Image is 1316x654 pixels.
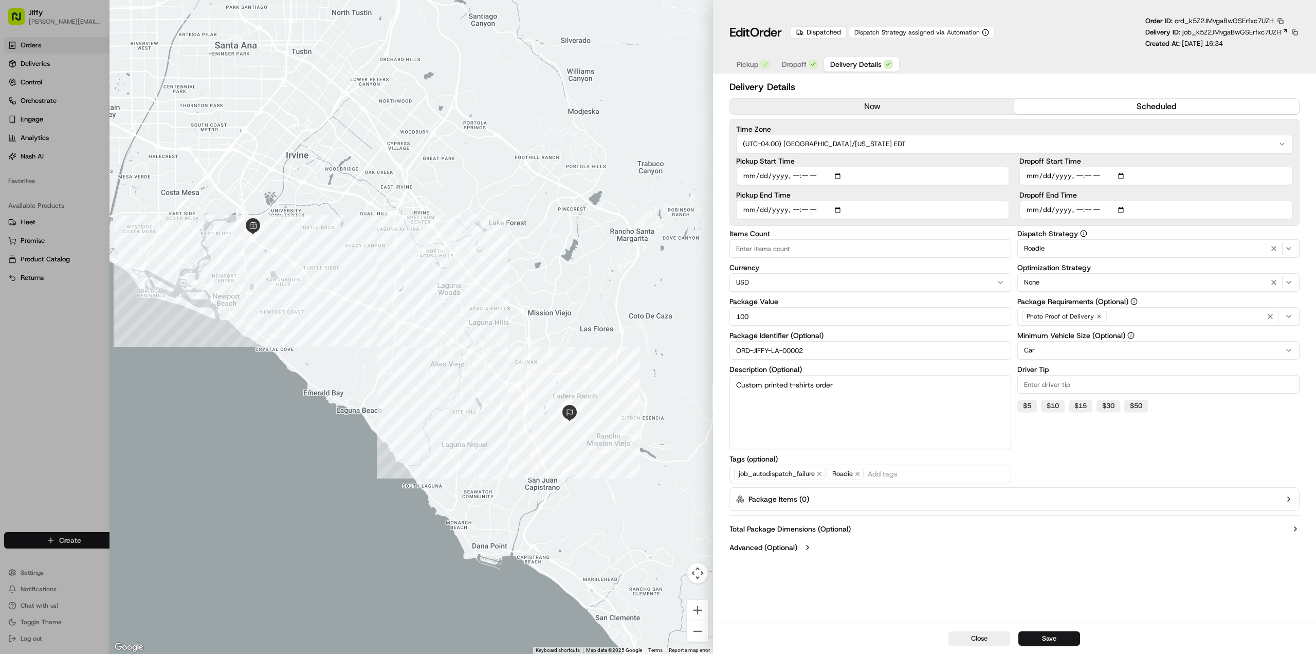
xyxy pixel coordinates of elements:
[729,341,1012,360] input: Enter package identifier
[748,494,809,504] label: Package Items ( 0 )
[1024,278,1039,287] span: None
[687,563,708,584] button: Map camera controls
[586,647,642,653] span: Map data ©2025 Google
[687,621,708,642] button: Zoom out
[729,332,1012,339] label: Package Identifier (Optional)
[828,468,864,480] span: Roadie
[10,41,187,57] p: Welcome 👋
[1182,39,1223,48] span: [DATE] 16:34
[1017,230,1300,237] label: Dispatch Strategy
[1017,273,1300,292] button: None
[669,647,710,653] a: Report a map error
[1017,375,1300,394] input: Enter driver tip
[1017,307,1300,326] button: Photo Proof of Delivery
[112,641,146,654] img: Google
[734,468,826,480] span: job_autodispatch_failure
[648,647,663,653] a: Terms (opens in new tab)
[687,600,708,621] button: Zoom in
[1017,264,1300,271] label: Optimization Strategy
[1024,244,1045,253] span: Roadie
[1130,298,1138,305] button: Package Requirements (Optional)
[791,26,847,39] div: Dispatched
[729,524,851,534] label: Total Package Dimensions (Optional)
[1145,28,1300,37] div: Delivery ID:
[729,298,1012,305] label: Package Value
[35,108,130,116] div: We're available if you need us!
[72,173,124,182] a: Powered byPylon
[736,157,1010,165] label: Pickup Start Time
[1017,332,1300,339] label: Minimum Vehicle Size (Optional)
[729,239,1012,258] input: Enter items count
[1145,16,1274,26] p: Order ID:
[782,59,807,69] span: Dropoff
[175,101,187,113] button: Start new chat
[729,542,797,553] label: Advanced (Optional)
[1124,400,1148,412] button: $50
[1182,28,1288,37] a: job_k5Z2JMvgaBwGSErfxc7UZH
[1018,631,1080,646] button: Save
[21,149,79,159] span: Knowledge Base
[1019,157,1293,165] label: Dropoff Start Time
[10,150,19,158] div: 📗
[87,150,95,158] div: 💻
[27,66,185,77] input: Got a question? Start typing here...
[849,27,995,38] button: Dispatch Strategy assigned via Automation
[112,641,146,654] a: Open this area in Google Maps (opens a new window)
[729,455,1012,463] label: Tags (optional)
[729,230,1012,237] label: Items Count
[948,631,1010,646] button: Close
[729,366,1012,373] label: Description (Optional)
[729,264,1012,271] label: Currency
[866,468,1007,480] input: Add tags
[83,145,169,163] a: 💻API Documentation
[35,98,169,108] div: Start new chat
[1027,312,1094,321] span: Photo Proof of Delivery
[729,80,1300,94] h2: Delivery Details
[10,98,29,116] img: 1736555255976-a54dd68f-1ca7-489b-9aae-adbdc363a1c4
[750,24,782,41] span: Order
[1069,400,1092,412] button: $15
[1014,99,1299,114] button: scheduled
[1096,400,1120,412] button: $30
[736,191,1010,199] label: Pickup End Time
[729,24,782,41] h1: Edit
[6,145,83,163] a: 📗Knowledge Base
[729,542,1300,553] button: Advanced (Optional)
[1175,16,1274,25] span: ord_k5Z2JMvgaBwGSErfxc7UZH
[1017,366,1300,373] label: Driver Tip
[1182,28,1281,37] span: job_k5Z2JMvgaBwGSErfxc7UZH
[1041,400,1065,412] button: $10
[729,524,1300,534] button: Total Package Dimensions (Optional)
[102,174,124,182] span: Pylon
[10,10,31,30] img: Nash
[536,647,580,654] button: Keyboard shortcuts
[729,375,1012,449] textarea: Custom printed t-shirts order
[1080,230,1087,237] button: Dispatch Strategy
[854,28,980,37] span: Dispatch Strategy assigned via Automation
[97,149,165,159] span: API Documentation
[1019,191,1293,199] label: Dropoff End Time
[1017,239,1300,258] button: Roadie
[737,59,758,69] span: Pickup
[730,99,1015,114] button: now
[729,487,1300,511] button: Package Items (0)
[1017,400,1037,412] button: $5
[736,126,1293,133] label: Time Zone
[1127,332,1135,339] button: Minimum Vehicle Size (Optional)
[830,59,882,69] span: Delivery Details
[1145,39,1223,48] p: Created At:
[1017,298,1300,305] label: Package Requirements (Optional)
[729,307,1012,326] input: Enter package value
